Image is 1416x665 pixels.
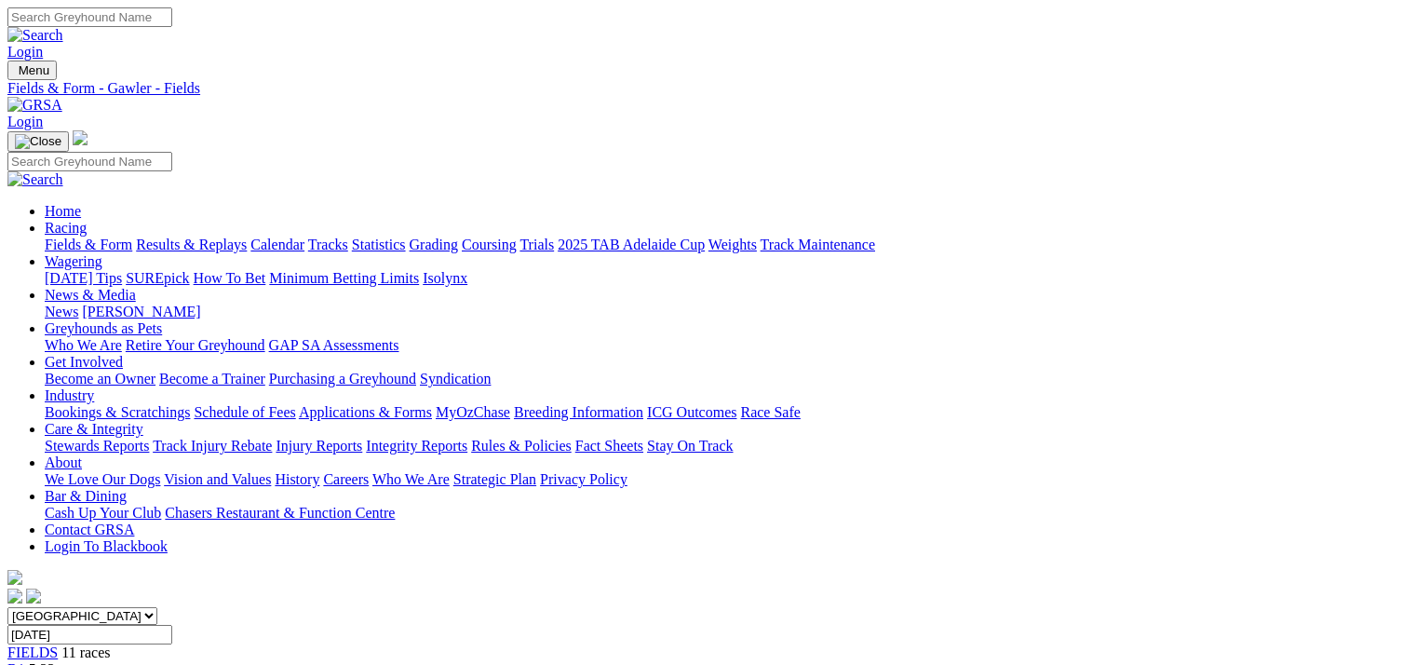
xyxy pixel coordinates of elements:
div: News & Media [45,304,1409,320]
span: Menu [19,63,49,77]
a: We Love Our Dogs [45,471,160,487]
a: History [275,471,319,487]
a: Injury Reports [276,438,362,454]
a: Bar & Dining [45,488,127,504]
a: Login [7,44,43,60]
a: Fields & Form - Gawler - Fields [7,80,1409,97]
a: Calendar [250,237,304,252]
a: Rules & Policies [471,438,572,454]
div: Wagering [45,270,1409,287]
a: Cash Up Your Club [45,505,161,521]
a: News & Media [45,287,136,303]
span: 11 races [61,645,110,660]
img: Search [7,171,63,188]
a: Login To Blackbook [45,538,168,554]
img: GRSA [7,97,62,114]
a: [DATE] Tips [45,270,122,286]
div: Get Involved [45,371,1409,387]
a: Who We Are [372,471,450,487]
a: Privacy Policy [540,471,627,487]
a: GAP SA Assessments [269,337,399,353]
img: facebook.svg [7,589,22,604]
a: FIELDS [7,645,58,660]
a: About [45,455,82,470]
a: Strategic Plan [453,471,536,487]
div: Care & Integrity [45,438,1409,455]
div: Industry [45,404,1409,421]
a: Tracks [308,237,348,252]
a: Syndication [420,371,491,387]
div: Greyhounds as Pets [45,337,1409,354]
a: [PERSON_NAME] [82,304,200,319]
a: Weights [708,237,757,252]
a: Grading [410,237,458,252]
a: Minimum Betting Limits [269,270,419,286]
a: Careers [323,471,369,487]
div: Racing [45,237,1409,253]
a: News [45,304,78,319]
a: Vision and Values [164,471,271,487]
a: MyOzChase [436,404,510,420]
img: logo-grsa-white.png [7,570,22,585]
a: Coursing [462,237,517,252]
a: Isolynx [423,270,467,286]
a: Bookings & Scratchings [45,404,190,420]
a: Wagering [45,253,102,269]
a: Fields & Form [45,237,132,252]
a: How To Bet [194,270,266,286]
a: 2025 TAB Adelaide Cup [558,237,705,252]
img: Close [15,134,61,149]
a: Become a Trainer [159,371,265,387]
a: Fact Sheets [575,438,643,454]
a: Contact GRSA [45,522,134,537]
a: Schedule of Fees [194,404,295,420]
a: Chasers Restaurant & Function Centre [165,505,395,521]
a: Stay On Track [647,438,733,454]
div: About [45,471,1409,488]
a: Who We Are [45,337,122,353]
input: Select date [7,625,172,645]
a: Home [45,203,81,219]
img: Search [7,27,63,44]
a: Race Safe [740,404,800,420]
img: logo-grsa-white.png [73,130,88,145]
a: Industry [45,387,94,403]
a: Login [7,114,43,129]
a: Results & Replays [136,237,247,252]
a: ICG Outcomes [647,404,736,420]
a: Statistics [352,237,406,252]
input: Search [7,7,172,27]
a: Retire Your Greyhound [126,337,265,353]
a: Purchasing a Greyhound [269,371,416,387]
a: Track Maintenance [761,237,875,252]
button: Toggle navigation [7,61,57,80]
a: Get Involved [45,354,123,370]
input: Search [7,152,172,171]
a: Breeding Information [514,404,643,420]
div: Bar & Dining [45,505,1409,522]
a: Care & Integrity [45,421,143,437]
img: twitter.svg [26,589,41,604]
a: Racing [45,220,87,236]
a: Stewards Reports [45,438,149,454]
a: SUREpick [126,270,189,286]
a: Trials [519,237,554,252]
button: Toggle navigation [7,131,69,152]
a: Greyhounds as Pets [45,320,162,336]
a: Become an Owner [45,371,155,387]
a: Applications & Forms [299,404,432,420]
a: Integrity Reports [366,438,467,454]
a: Track Injury Rebate [153,438,272,454]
